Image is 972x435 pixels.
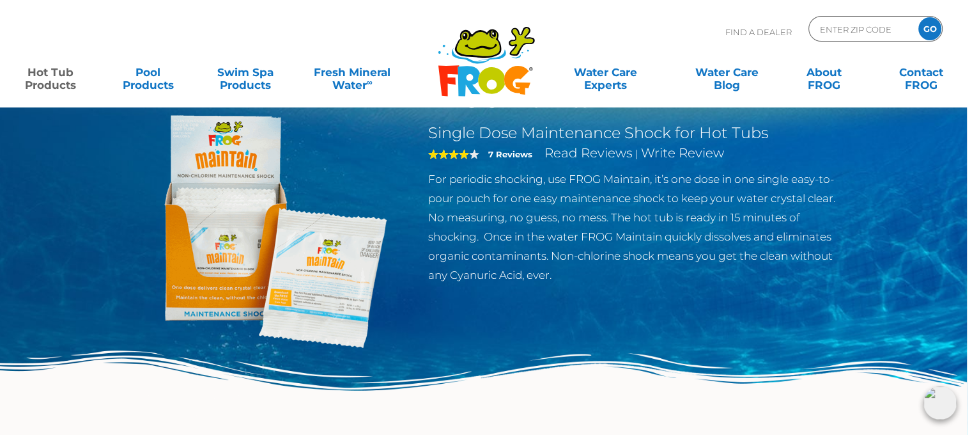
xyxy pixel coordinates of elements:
[110,59,185,85] a: PoolProducts
[366,77,372,87] sup: ∞
[689,59,764,85] a: Water CareBlog
[544,59,667,85] a: Water CareExperts
[635,148,638,160] span: |
[208,59,283,85] a: Swim SpaProducts
[641,145,724,161] a: Write Review
[884,59,959,85] a: ContactFROG
[117,84,410,377] img: Frog_Maintain_Hero-2-v2.png
[819,20,905,38] input: Zip Code Form
[918,17,941,40] input: GO
[725,16,792,48] p: Find A Dealer
[13,59,88,85] a: Hot TubProducts
[544,145,633,161] a: Read Reviews
[488,149,532,159] strong: 7 Reviews
[786,59,861,85] a: AboutFROG
[305,59,399,85] a: Fresh MineralWater∞
[428,170,845,285] p: For periodic shocking, use FROG Maintain, it’s one dose in one single easy-to-pour pouch for one ...
[428,149,469,159] span: 4
[923,386,957,420] img: openIcon
[428,123,845,143] h2: Single Dose Maintenance Shock for Hot Tubs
